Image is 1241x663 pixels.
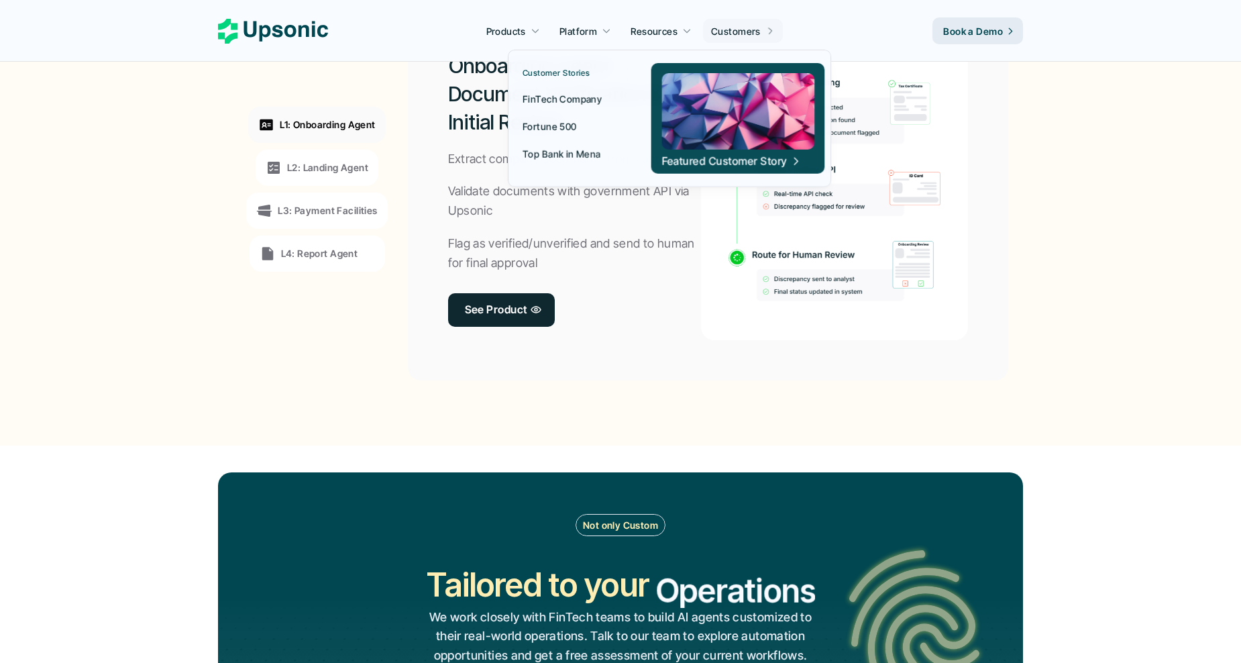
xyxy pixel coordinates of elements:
a: Featured Customer Story [651,63,824,174]
p: Book a Demo [943,24,1003,38]
a: FinTech Company [515,87,628,111]
a: Fortune 500 [515,114,628,138]
p: Customers [711,24,761,38]
p: Not only Custom [583,518,658,532]
p: L1: Onboarding Agent [280,117,375,132]
h2: Onboarding Agent Document Verification & Initial Review [448,52,702,136]
p: L3: Payment Facilities [278,203,377,217]
p: Validate documents with government API via Upsonic [448,182,702,221]
p: Fortune 500 [523,119,576,134]
a: Products [478,19,548,43]
h2: Operations [655,568,815,613]
p: FinTech Company [523,92,602,106]
p: Flag as verified/unverified and send to human for final approval [448,234,702,273]
p: L4: Report Agent [281,246,358,260]
a: See Product [448,293,555,327]
p: Top Bank in Mena [523,147,601,161]
p: Extract company documents from customer [448,150,688,169]
a: Book a Demo [932,17,1023,44]
p: See Product [465,300,527,319]
p: Platform [559,24,597,38]
h2: Tailored to your [426,562,648,607]
p: Featured Customer Story [661,154,787,168]
p: Products [486,24,526,38]
p: Resources [631,24,678,38]
p: Customer Stories [523,68,590,78]
span: Featured Customer Story [661,154,801,168]
p: L2: Landing Agent [287,160,368,174]
a: Top Bank in Mena [515,142,628,166]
